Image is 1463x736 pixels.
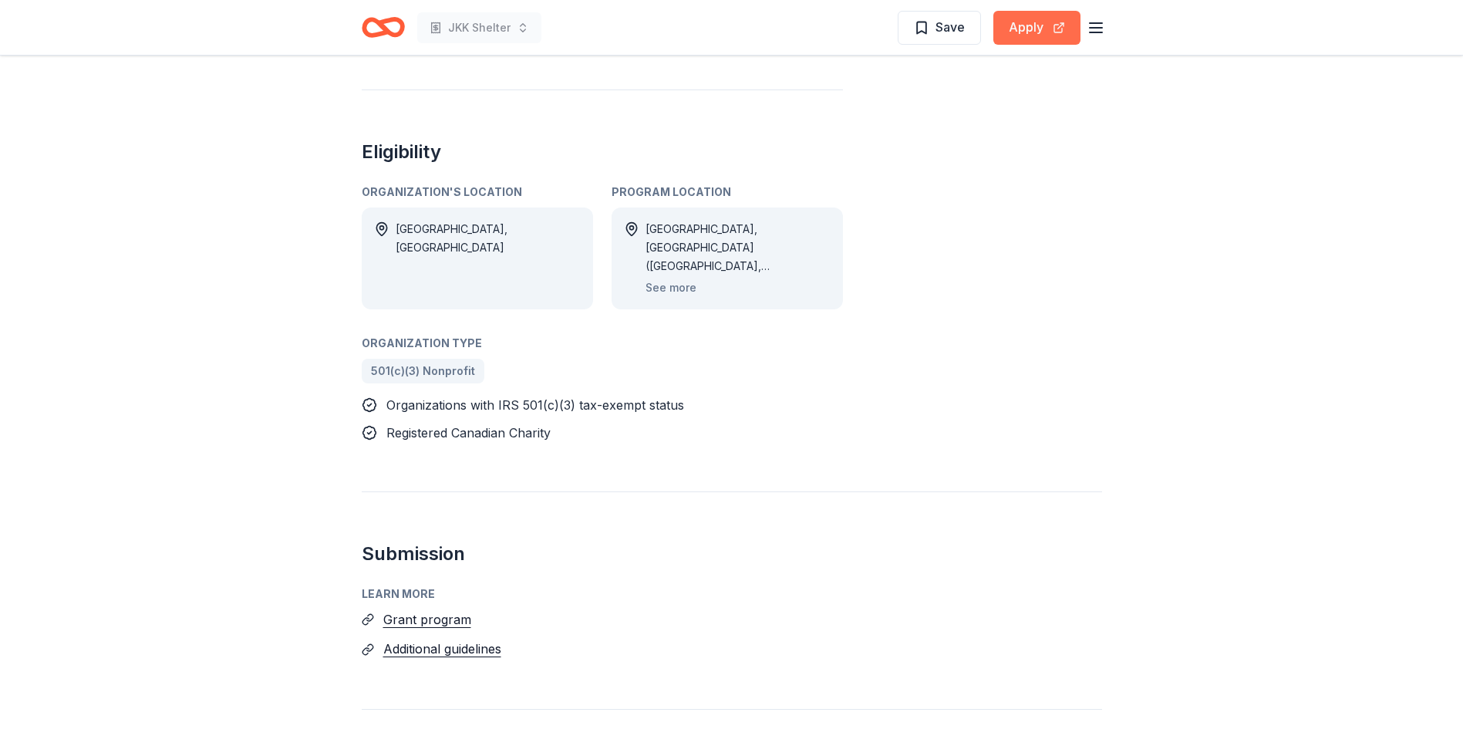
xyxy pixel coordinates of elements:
div: Organization Type [362,334,843,353]
h2: Submission [362,542,1102,566]
button: Additional guidelines [383,639,501,659]
a: Home [362,9,405,46]
div: Program Location [612,183,843,201]
a: 501(c)(3) Nonprofit [362,359,484,383]
span: Organizations with IRS 501(c)(3) tax-exempt status [386,397,684,413]
button: Save [898,11,981,45]
span: Save [935,17,965,37]
button: Grant program [383,609,471,630]
h2: Eligibility [362,140,843,164]
button: See more [646,279,696,297]
div: [GEOGRAPHIC_DATA], [GEOGRAPHIC_DATA] ([GEOGRAPHIC_DATA], [GEOGRAPHIC_DATA], [GEOGRAPHIC_DATA], [G... [646,220,831,275]
div: [GEOGRAPHIC_DATA], [GEOGRAPHIC_DATA] [396,220,581,297]
span: JKK Shelter [448,19,511,37]
span: Registered Canadian Charity [386,425,551,441]
span: 501(c)(3) Nonprofit [371,362,475,380]
div: Learn more [362,585,1102,603]
button: Apply [993,11,1080,45]
button: JKK Shelter [417,12,541,43]
div: Organization's Location [362,183,593,201]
